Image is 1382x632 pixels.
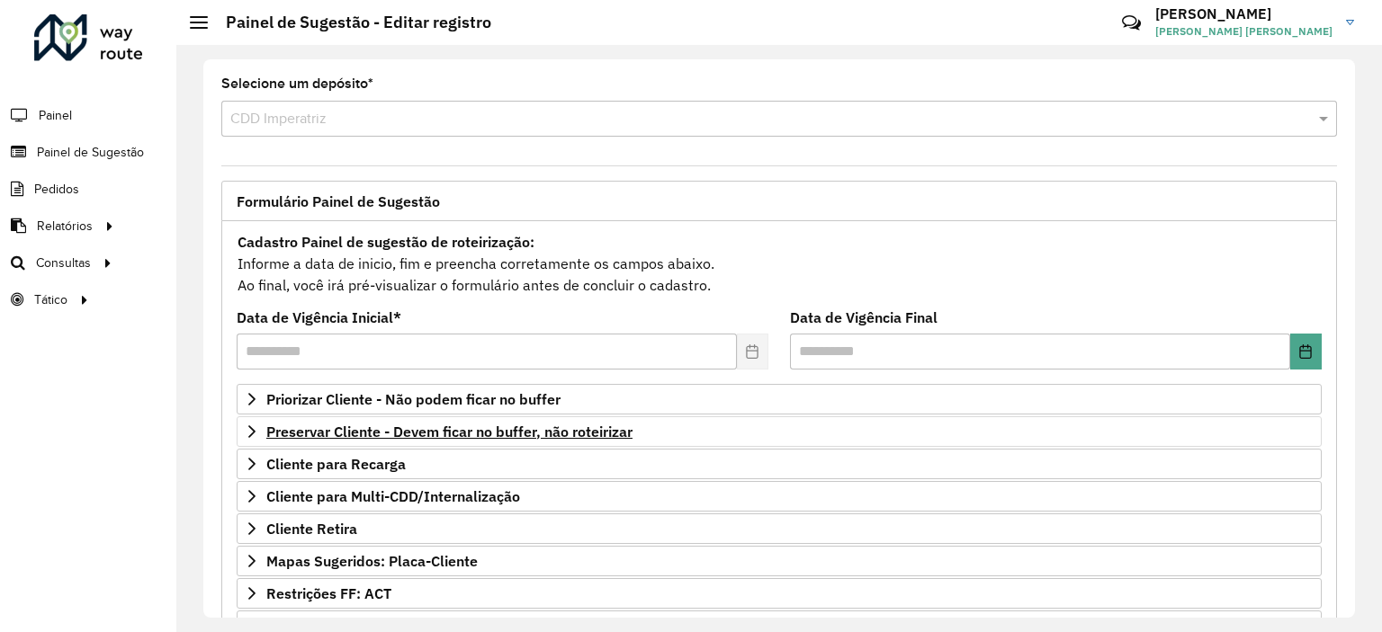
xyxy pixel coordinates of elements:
[37,217,93,236] span: Relatórios
[266,489,520,503] span: Cliente para Multi-CDD/Internalização
[1112,4,1151,42] a: Contato Rápido
[266,554,478,568] span: Mapas Sugeridos: Placa-Cliente
[790,307,938,328] label: Data de Vigência Final
[237,307,401,328] label: Data de Vigência Inicial
[238,233,534,251] strong: Cadastro Painel de sugestão de roteirização:
[266,586,391,601] span: Restrições FF: ACT
[237,578,1322,609] a: Restrições FF: ACT
[237,194,440,209] span: Formulário Painel de Sugestão
[237,416,1322,447] a: Preservar Cliente - Devem ficar no buffer, não roteirizar
[34,180,79,199] span: Pedidos
[1290,334,1322,369] button: Choose Date
[266,521,357,536] span: Cliente Retira
[1155,23,1333,40] span: [PERSON_NAME] [PERSON_NAME]
[237,230,1322,297] div: Informe a data de inicio, fim e preencha corretamente os campos abaixo. Ao final, você irá pré-vi...
[1155,5,1333,22] h3: [PERSON_NAME]
[237,384,1322,414] a: Priorizar Cliente - Não podem ficar no buffer
[266,424,633,439] span: Preservar Cliente - Devem ficar no buffer, não roteirizar
[266,457,406,471] span: Cliente para Recarga
[37,143,144,162] span: Painel de Sugestão
[237,546,1322,576] a: Mapas Sugeridos: Placa-Cliente
[36,254,91,272] span: Consultas
[237,449,1322,479] a: Cliente para Recarga
[34,290,67,309] span: Tático
[39,106,72,125] span: Painel
[266,392,561,406] span: Priorizar Cliente - Não podem ficar no buffer
[237,481,1322,512] a: Cliente para Multi-CDD/Internalização
[237,513,1322,544] a: Cliente Retira
[208,13,491,32] h2: Painel de Sugestão - Editar registro
[221,73,373,94] label: Selecione um depósito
